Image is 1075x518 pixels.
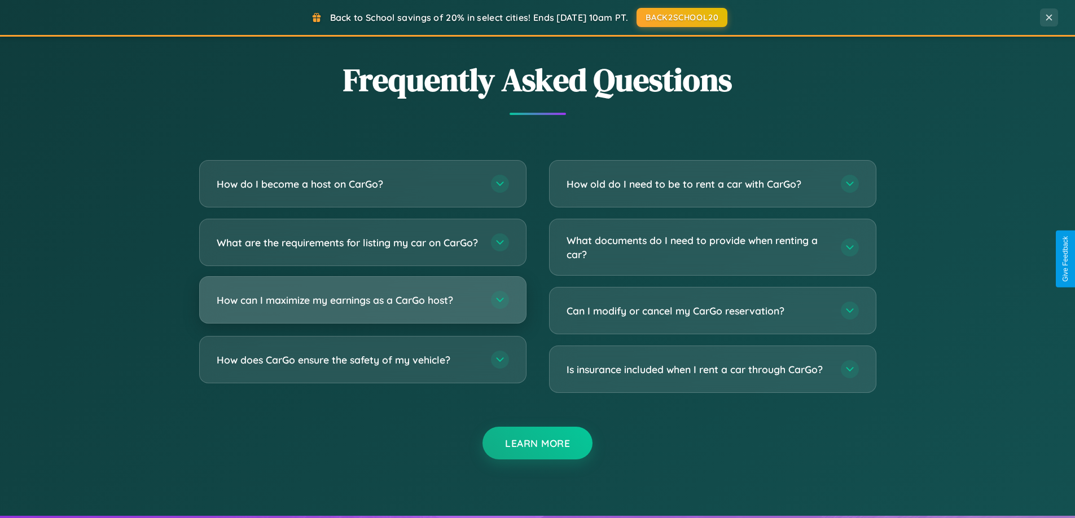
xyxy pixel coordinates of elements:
h3: Can I modify or cancel my CarGo reservation? [567,304,830,318]
h3: How can I maximize my earnings as a CarGo host? [217,293,480,307]
h3: How does CarGo ensure the safety of my vehicle? [217,353,480,367]
h3: How old do I need to be to rent a car with CarGo? [567,177,830,191]
span: Back to School savings of 20% in select cities! Ends [DATE] 10am PT. [330,12,628,23]
h3: How do I become a host on CarGo? [217,177,480,191]
h2: Frequently Asked Questions [199,58,876,101]
h3: Is insurance included when I rent a car through CarGo? [567,362,830,377]
h3: What are the requirements for listing my car on CarGo? [217,236,480,250]
button: BACK2SCHOOL20 [637,8,727,27]
div: Give Feedback [1061,236,1069,282]
h3: What documents do I need to provide when renting a car? [567,233,830,261]
button: Learn More [482,427,593,459]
